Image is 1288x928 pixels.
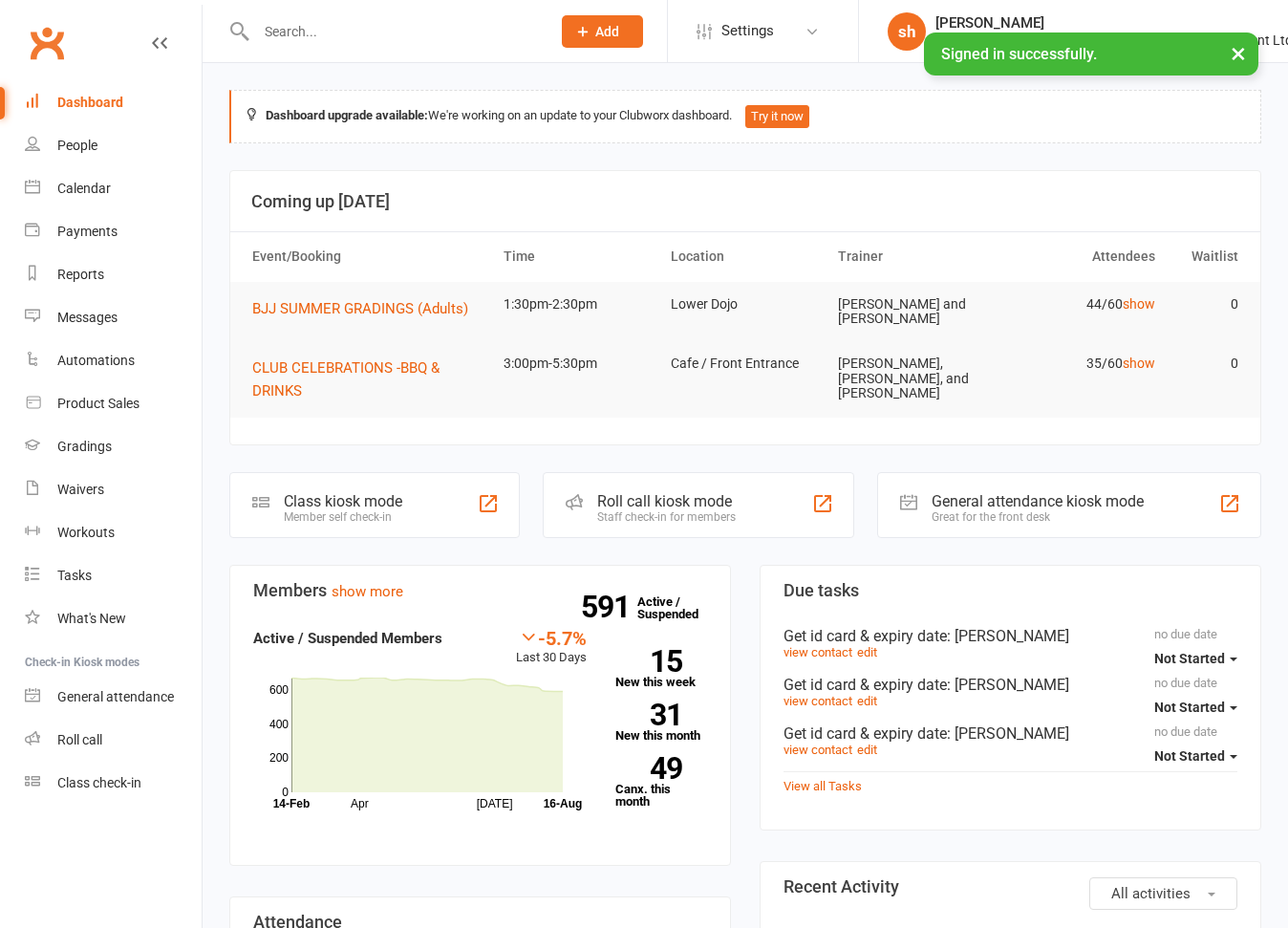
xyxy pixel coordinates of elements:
span: Signed in successfully. [941,45,1097,63]
span: Not Started [1154,748,1225,764]
span: : [PERSON_NAME] [947,627,1069,645]
a: View all Tasks [784,779,862,793]
div: Get id card & expiry date [784,676,1237,694]
a: Calendar [25,167,202,210]
button: Add [562,15,643,48]
a: 49Canx. this month [615,757,707,808]
a: Class kiosk mode [25,762,202,805]
div: Automations [57,353,135,368]
th: Trainer [829,232,997,281]
div: Class check-in [57,775,141,790]
a: show [1123,356,1155,371]
div: Member self check-in [284,510,402,524]
a: Workouts [25,511,202,554]
div: Product Sales [57,396,140,411]
td: Lower Dojo [662,282,829,327]
div: Get id card & expiry date [784,724,1237,743]
th: Attendees [997,232,1164,281]
div: Great for the front desk [932,510,1144,524]
a: Automations [25,339,202,382]
a: Product Sales [25,382,202,425]
span: Add [595,24,619,39]
div: Dashboard [57,95,123,110]
div: Staff check-in for members [597,510,736,524]
span: : [PERSON_NAME] [947,724,1069,743]
button: Not Started [1154,690,1237,724]
div: People [57,138,97,153]
span: Settings [721,10,774,53]
h3: Recent Activity [784,877,1237,896]
a: 15New this week [615,650,707,688]
strong: 591 [581,593,637,621]
div: Last 30 Days [516,627,587,668]
span: : [PERSON_NAME] [947,676,1069,694]
th: Event/Booking [244,232,495,281]
strong: 49 [615,754,682,783]
div: We're working on an update to your Clubworx dashboard. [229,90,1261,143]
div: What's New [57,611,126,626]
button: × [1221,32,1256,74]
div: Calendar [57,181,111,196]
a: edit [857,645,877,659]
div: General attendance kiosk mode [932,492,1144,510]
a: Reports [25,253,202,296]
div: Workouts [57,525,115,540]
a: show more [332,583,403,600]
div: Roll call kiosk mode [597,492,736,510]
span: Not Started [1154,700,1225,715]
h3: Members [253,581,707,600]
strong: 31 [615,701,682,729]
a: Gradings [25,425,202,468]
strong: 15 [615,647,682,676]
td: 0 [1164,282,1248,327]
td: 44/60 [997,282,1164,327]
div: sh [888,12,926,51]
button: CLUB CELEBRATIONS -BBQ & DRINKS [252,356,486,402]
div: Messages [57,310,118,325]
td: Cafe / Front Entrance [662,341,829,386]
div: General attendance [57,689,174,704]
td: 35/60 [997,341,1164,386]
button: BJJ SUMMER GRADINGS (Adults) [252,297,482,320]
td: 0 [1164,341,1248,386]
a: 591Active / Suspended [637,581,721,635]
a: view contact [784,743,852,757]
h3: Coming up [DATE] [251,192,1239,211]
a: show [1123,296,1155,312]
div: Payments [57,224,118,239]
h3: Due tasks [784,581,1237,600]
a: Payments [25,210,202,253]
div: Roll call [57,732,102,747]
a: edit [857,694,877,708]
a: Waivers [25,468,202,511]
strong: Dashboard upgrade available: [266,108,428,122]
div: Waivers [57,482,104,497]
div: -5.7% [516,627,587,648]
button: All activities [1089,877,1237,910]
th: Location [662,232,829,281]
span: All activities [1111,885,1191,902]
button: Not Started [1154,641,1237,676]
td: [PERSON_NAME] and [PERSON_NAME] [829,282,997,342]
span: BJJ SUMMER GRADINGS (Adults) [252,300,468,317]
a: Messages [25,296,202,339]
span: CLUB CELEBRATIONS -BBQ & DRINKS [252,359,440,399]
td: 3:00pm-5:30pm [495,341,662,386]
span: Not Started [1154,651,1225,666]
a: People [25,124,202,167]
a: view contact [784,645,852,659]
a: Clubworx [23,19,71,67]
a: Tasks [25,554,202,597]
a: 31New this month [615,703,707,742]
button: Not Started [1154,739,1237,773]
div: Gradings [57,439,112,454]
div: Reports [57,267,104,282]
th: Waitlist [1164,232,1248,281]
button: Try it now [745,105,809,128]
strong: Active / Suspended Members [253,630,442,647]
a: What's New [25,597,202,640]
a: Dashboard [25,81,202,124]
div: Get id card & expiry date [784,627,1237,645]
th: Time [495,232,662,281]
div: Tasks [57,568,92,583]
